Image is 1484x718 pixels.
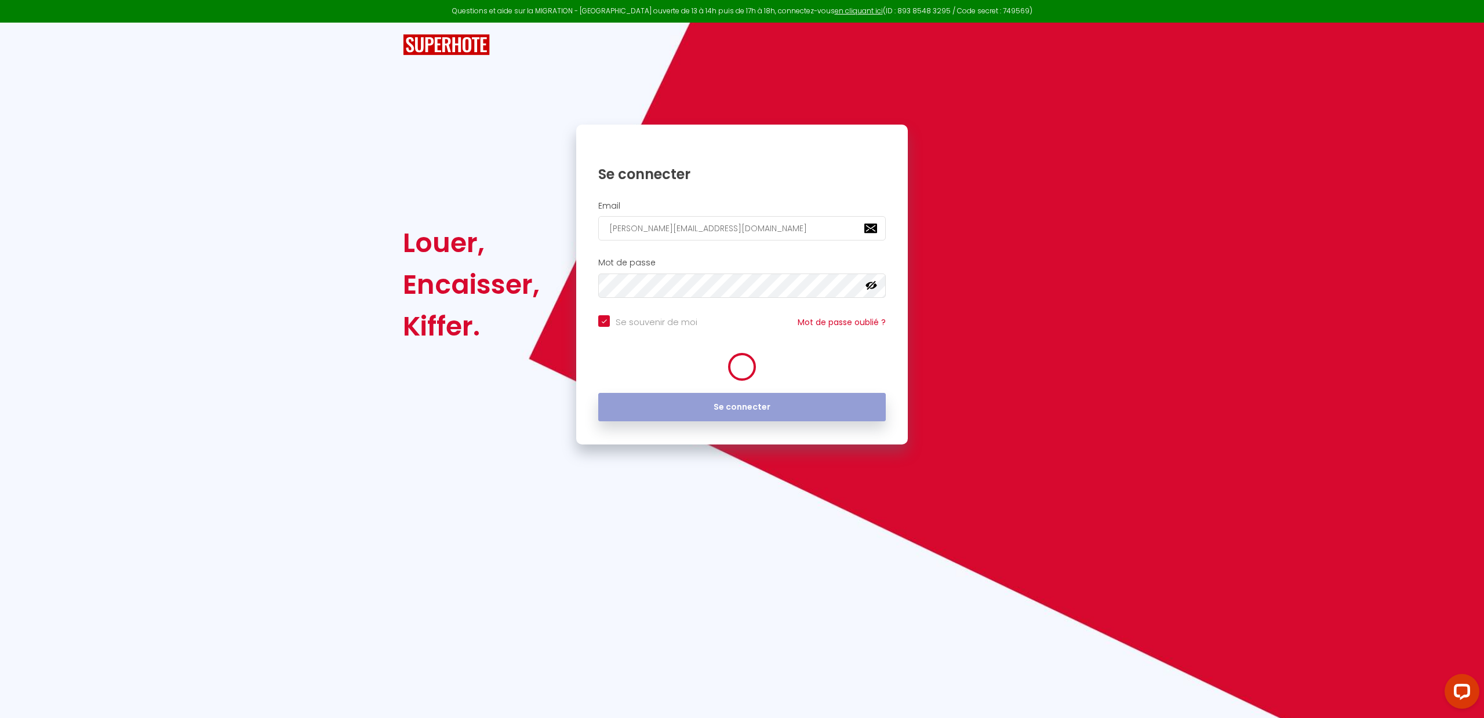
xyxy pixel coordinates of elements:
div: Encaisser, [403,264,540,305]
iframe: LiveChat chat widget [1435,669,1484,718]
h2: Mot de passe [598,258,886,268]
h2: Email [598,201,886,211]
a: en cliquant ici [835,6,883,16]
input: Ton Email [598,216,886,240]
button: Se connecter [598,393,886,422]
h1: Se connecter [598,165,886,183]
div: Louer, [403,222,540,264]
a: Mot de passe oublié ? [798,316,886,328]
div: Kiffer. [403,305,540,347]
img: SuperHote logo [403,34,490,56]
